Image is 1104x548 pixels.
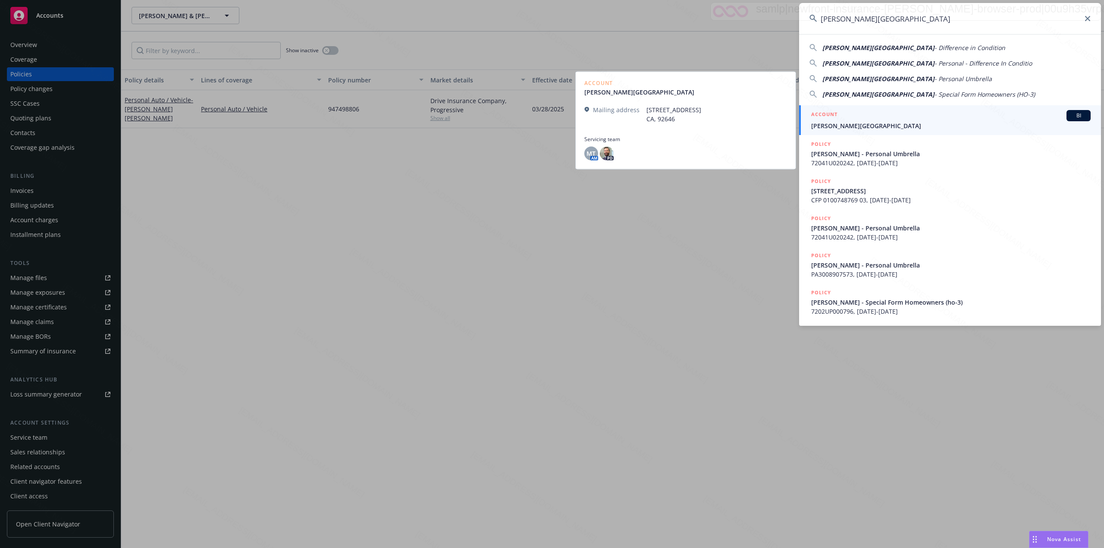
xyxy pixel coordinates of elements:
[811,307,1091,316] span: 7202UP000796, [DATE]-[DATE]
[799,172,1101,209] a: POLICY[STREET_ADDRESS]CFP 0100748769 03, [DATE]-[DATE]
[822,75,935,83] span: [PERSON_NAME][GEOGRAPHIC_DATA]
[811,288,831,297] h5: POLICY
[935,90,1035,98] span: - Special Form Homeowners (HO-3)
[811,298,1091,307] span: [PERSON_NAME] - Special Form Homeowners (ho-3)
[799,105,1101,135] a: ACCOUNTBI[PERSON_NAME][GEOGRAPHIC_DATA]
[822,59,935,67] span: [PERSON_NAME][GEOGRAPHIC_DATA]
[811,195,1091,205] span: CFP 0100748769 03, [DATE]-[DATE]
[822,44,935,52] span: [PERSON_NAME][GEOGRAPHIC_DATA]
[1029,531,1088,548] button: Nova Assist
[1070,112,1087,120] span: BI
[1029,531,1040,548] div: Drag to move
[1047,535,1081,543] span: Nova Assist
[811,110,837,120] h5: ACCOUNT
[811,121,1091,130] span: [PERSON_NAME][GEOGRAPHIC_DATA]
[799,3,1101,34] input: Search...
[799,283,1101,321] a: POLICY[PERSON_NAME] - Special Form Homeowners (ho-3)7202UP000796, [DATE]-[DATE]
[811,177,831,186] h5: POLICY
[811,251,831,260] h5: POLICY
[799,209,1101,246] a: POLICY[PERSON_NAME] - Personal Umbrella72041U020242, [DATE]-[DATE]
[935,59,1032,67] span: - Personal - Difference In Conditio
[811,149,1091,158] span: [PERSON_NAME] - Personal Umbrella
[811,233,1091,242] span: 72041U020242, [DATE]-[DATE]
[811,224,1091,233] span: [PERSON_NAME] - Personal Umbrella
[811,270,1091,279] span: PA3008907573, [DATE]-[DATE]
[799,246,1101,283] a: POLICY[PERSON_NAME] - Personal UmbrellaPA3008907573, [DATE]-[DATE]
[935,44,1005,52] span: - Difference in Condition
[811,214,831,223] h5: POLICY
[822,90,935,98] span: [PERSON_NAME][GEOGRAPHIC_DATA]
[811,261,1091,270] span: [PERSON_NAME] - Personal Umbrella
[811,158,1091,167] span: 72041U020242, [DATE]-[DATE]
[799,135,1101,172] a: POLICY[PERSON_NAME] - Personal Umbrella72041U020242, [DATE]-[DATE]
[811,140,831,148] h5: POLICY
[811,186,1091,195] span: [STREET_ADDRESS]
[935,75,992,83] span: - Personal Umbrella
